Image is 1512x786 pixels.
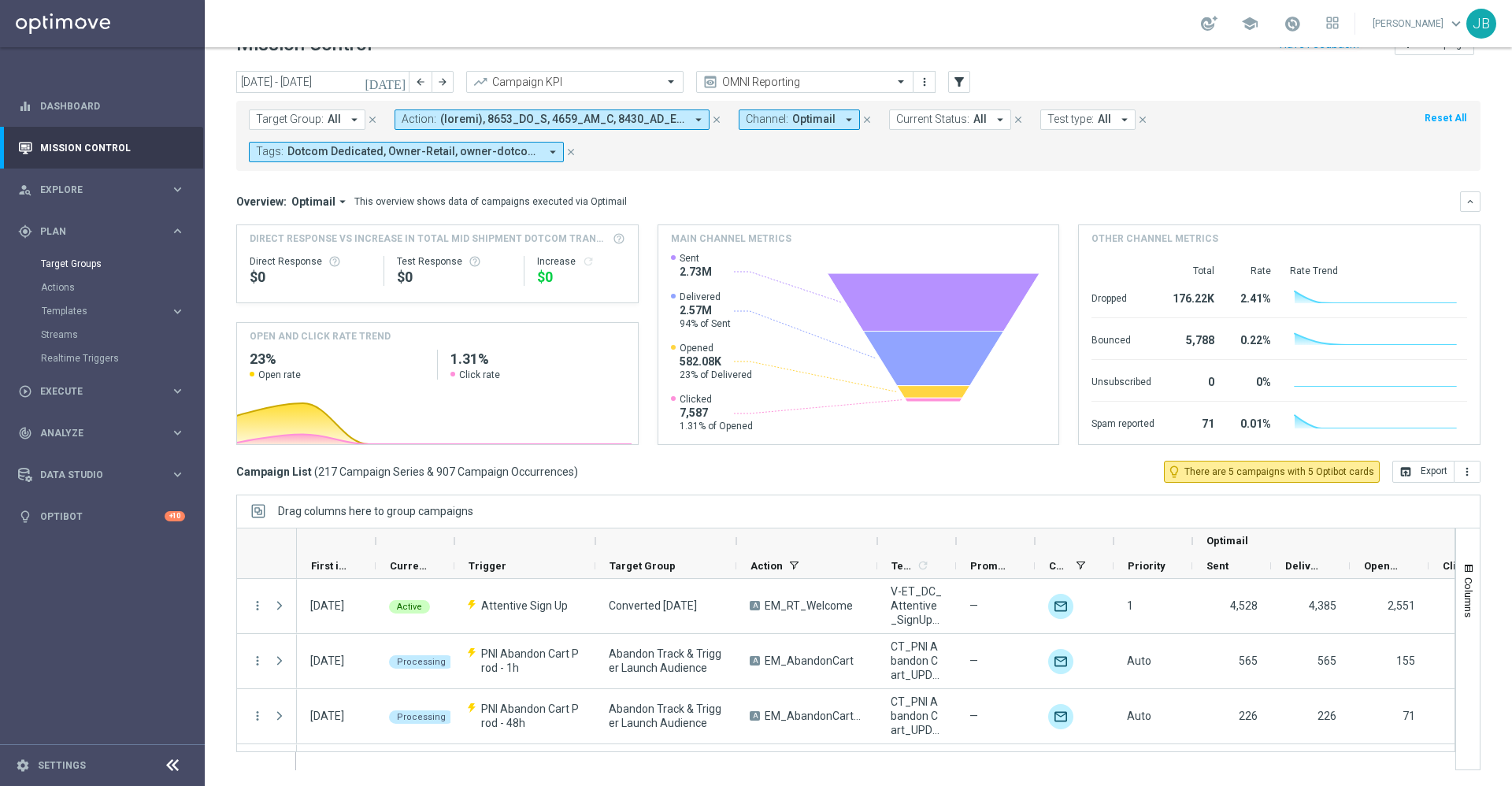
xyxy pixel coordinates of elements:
div: Mission Control [18,127,185,169]
i: arrow_drop_down [546,145,560,159]
span: 155 [1396,654,1415,667]
i: lightbulb_outline [1167,465,1181,479]
i: [DATE] [365,75,407,89]
div: Streams [41,323,203,347]
span: 217 Campaign Series & 907 Campaign Occurrences [318,465,574,479]
h2: 1.31% [450,350,625,369]
i: arrow_drop_down [347,113,361,127]
button: more_vert [1455,461,1480,483]
span: keyboard_arrow_down [1447,15,1465,32]
button: arrow_back [409,71,432,93]
i: keyboard_arrow_right [170,425,185,440]
span: Converted Today [609,599,697,613]
i: gps_fixed [18,224,32,239]
div: Press SPACE to select this row. [237,579,297,634]
div: Increase [537,255,624,268]
span: All [1098,113,1111,126]
div: Unsubscribed [1091,368,1154,393]
span: (blanks) 2024_DC_C 2024_DC_L 2024_DC_N/Y + 332 more [440,113,685,126]
h4: Other channel metrics [1091,232,1218,246]
span: 2,551 [1388,599,1415,612]
div: 0.01% [1233,410,1271,435]
span: All [973,113,987,126]
span: Opened [1364,560,1402,572]
span: Action: [402,113,436,126]
button: [DATE] [362,71,409,95]
i: more_vert [1461,465,1473,478]
span: Opened [680,342,752,354]
a: Dashboard [40,85,185,127]
span: Processing [397,712,446,722]
i: open_in_browser [1399,465,1412,478]
ng-select: Campaign KPI [466,71,684,93]
i: keyboard_arrow_right [170,304,185,319]
h3: Campaign List [236,465,578,479]
i: close [862,114,873,125]
span: CT_PNI Abandon Cart_UPDATED_OCT2024_TOUCH2 [891,695,943,737]
button: close [710,111,724,128]
i: filter_alt [952,75,966,89]
button: lightbulb Optibot +10 [17,510,186,523]
span: Current Status: [896,113,969,126]
div: Target Groups [41,252,203,276]
i: arrow_drop_down [993,113,1007,127]
div: Templates [42,306,170,316]
colored-tag: Processing [389,654,454,669]
span: Attentive Sign Up [481,599,568,613]
button: Test type: All arrow_drop_down [1040,109,1136,130]
span: Optimail [792,113,836,126]
button: lightbulb_outline There are 5 campaigns with 5 Optibot cards [1164,461,1380,483]
div: Rate Trend [1290,265,1467,277]
span: Execute [40,387,170,396]
i: preview [702,74,718,90]
div: Test Response [397,255,511,268]
a: Settings [38,761,86,770]
i: keyboard_arrow_down [1465,196,1476,207]
span: Channel [1049,560,1069,572]
div: Total [1173,265,1214,277]
button: Tags: Dotcom Dedicated, Owner-Retail, owner-dotcom-dedicated, owner-omni-dedicated, owner-retail ... [249,142,564,162]
button: keyboard_arrow_down [1460,191,1480,212]
div: 0% [1233,368,1271,393]
colored-tag: Processing [389,709,454,724]
span: 226 [1239,710,1258,722]
button: filter_alt [948,71,970,93]
div: Analyze [18,426,170,440]
a: [PERSON_NAME]keyboard_arrow_down [1371,12,1466,35]
i: close [367,114,378,125]
div: Explore [18,183,170,197]
button: arrow_forward [432,71,454,93]
button: Data Studio keyboard_arrow_right [17,469,186,481]
span: Channel: [746,113,788,126]
span: Clicked [1443,560,1480,572]
img: Optimail [1048,704,1073,729]
span: 582.08K [680,354,752,369]
span: Target Group: [256,113,324,126]
button: more_vert [250,599,265,613]
span: — [969,599,978,613]
i: more_vert [250,709,265,723]
button: close [564,143,578,161]
span: Auto [1127,710,1151,722]
multiple-options-button: Export to CSV [1392,465,1480,477]
span: PNI Abandon Cart Prod - 48h [481,702,582,730]
span: 1 [1127,599,1133,612]
i: refresh [582,255,595,268]
i: more_vert [918,76,931,88]
span: EM_AbandonCart_T2 [765,709,864,723]
div: $0 [397,268,511,287]
span: 2.57M [680,303,731,317]
span: A [750,711,760,721]
div: Optimail [1048,594,1073,619]
span: First in Range [311,560,349,572]
span: A [750,656,760,666]
div: 0 [1173,368,1214,393]
span: Direct Response VS Increase In Total Mid Shipment Dotcom Transaction Amount [250,232,608,246]
span: Active [397,602,422,612]
button: Templates keyboard_arrow_right [41,305,186,317]
i: more_vert [250,654,265,668]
